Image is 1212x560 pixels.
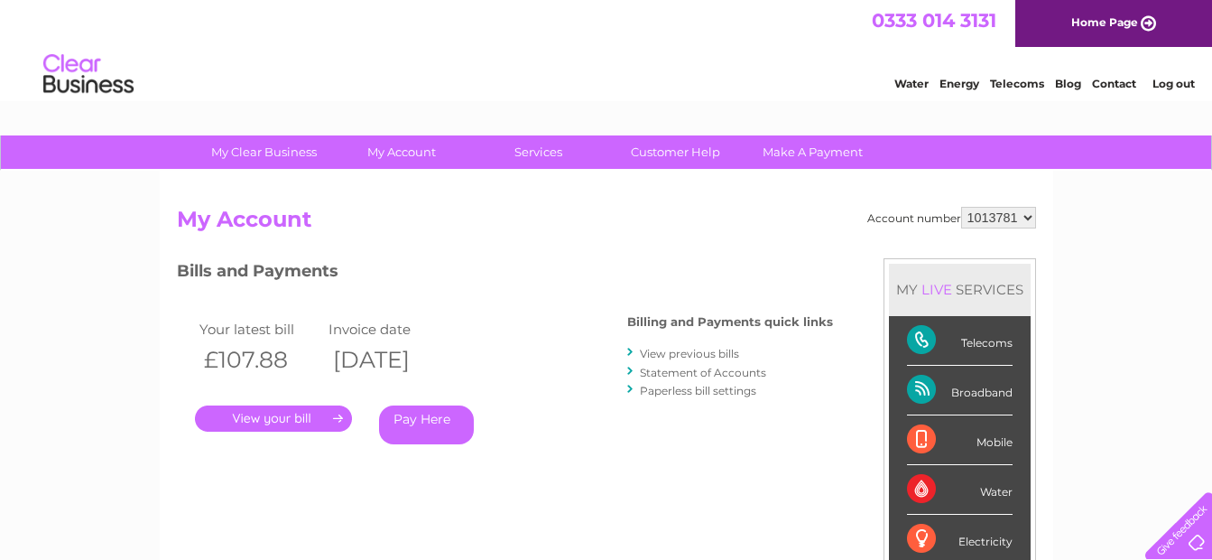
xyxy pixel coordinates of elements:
a: My Account [327,135,476,169]
a: Paperless bill settings [640,384,756,397]
h2: My Account [177,207,1036,241]
a: Telecoms [990,77,1044,90]
img: logo.png [42,47,134,102]
td: Invoice date [324,317,454,341]
a: Services [464,135,613,169]
h3: Bills and Payments [177,258,833,290]
div: Broadband [907,366,1013,415]
div: MY SERVICES [889,264,1031,315]
a: Blog [1055,77,1081,90]
th: £107.88 [195,341,325,378]
div: LIVE [918,281,956,298]
a: View previous bills [640,347,739,360]
div: Clear Business is a trading name of Verastar Limited (registered in [GEOGRAPHIC_DATA] No. 3667643... [180,10,1033,88]
a: Pay Here [379,406,474,444]
a: . [195,406,352,432]
a: Water [894,77,929,90]
div: Mobile [907,415,1013,465]
div: Account number [867,207,1036,229]
a: Statement of Accounts [640,366,766,379]
div: Telecoms [907,316,1013,366]
td: Your latest bill [195,317,325,341]
a: My Clear Business [190,135,338,169]
a: Contact [1092,77,1136,90]
h4: Billing and Payments quick links [627,315,833,329]
a: Make A Payment [738,135,887,169]
div: Water [907,465,1013,515]
a: Log out [1152,77,1195,90]
th: [DATE] [324,341,454,378]
a: Energy [939,77,979,90]
a: Customer Help [601,135,750,169]
a: 0333 014 3131 [872,9,996,32]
